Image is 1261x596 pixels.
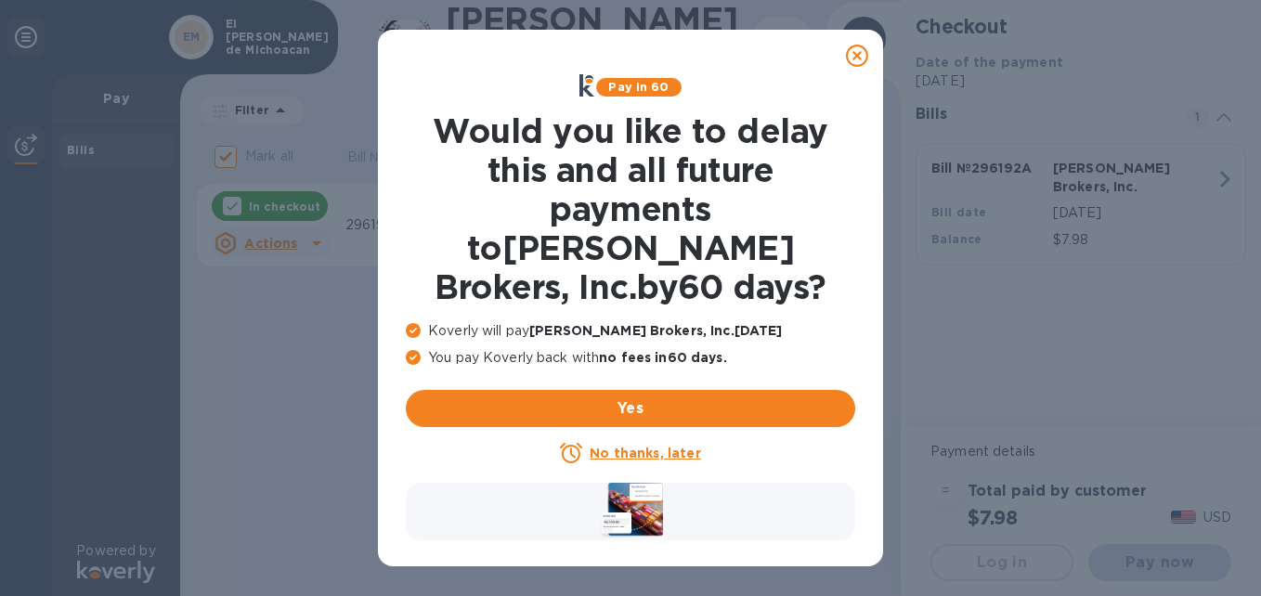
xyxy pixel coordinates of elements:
span: Yes [421,397,840,420]
b: no fees in 60 days . [599,350,726,365]
b: [PERSON_NAME] Brokers, Inc. [DATE] [529,323,782,338]
b: Pay in 60 [608,80,669,94]
button: Yes [406,390,855,427]
h1: Would you like to delay this and all future payments to [PERSON_NAME] Brokers, Inc. by 60 days ? [406,111,855,306]
u: No thanks, later [590,446,700,460]
p: You pay Koverly back with [406,348,855,368]
p: Koverly will pay [406,321,855,341]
